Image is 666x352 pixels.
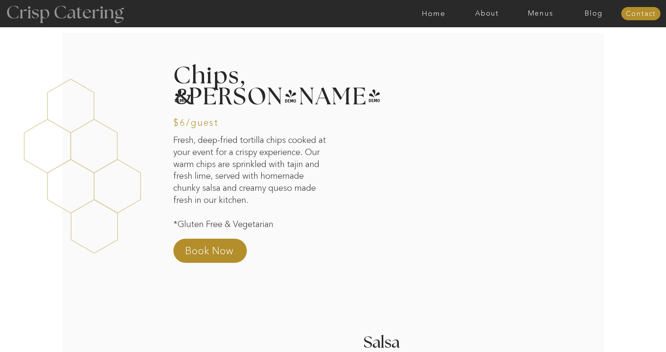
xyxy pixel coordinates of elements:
[514,10,567,18] a: Menus
[173,134,327,256] p: Fresh, deep-fried tortilla chips cooked at your event for a crispy experience. Our warm chips are...
[567,10,620,18] a: Blog
[621,10,661,18] a: Contact
[363,335,493,342] h3: Salsa
[173,118,218,125] h3: $6/guest
[175,86,325,109] h2: &
[185,244,254,262] a: Book Now
[173,66,323,109] h2: Chips, [PERSON_NAME]
[407,10,460,18] a: Home
[460,10,514,18] a: About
